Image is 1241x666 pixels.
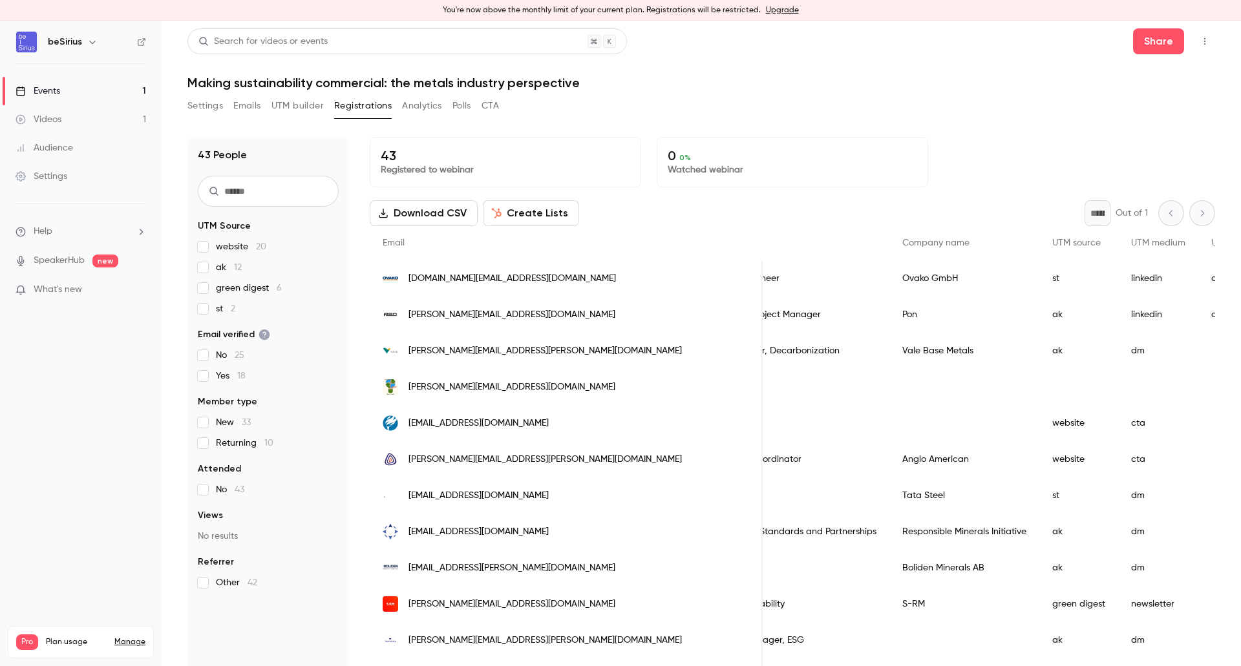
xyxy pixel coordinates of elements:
div: ak [1039,550,1118,586]
div: Senior Director, Standards and Partnerships [680,514,889,550]
span: [PERSON_NAME][EMAIL_ADDRESS][DOMAIN_NAME] [408,308,615,322]
div: Responsible Minerals Initiative [889,514,1039,550]
div: Head [680,477,889,514]
span: Help [34,225,52,238]
div: st [1039,260,1118,297]
img: tatasteel.com [383,494,398,498]
div: Search for videos or events [198,35,328,48]
span: [PERSON_NAME][EMAIL_ADDRESS][PERSON_NAME][DOMAIN_NAME] [408,344,682,358]
button: UTM builder [271,96,324,116]
div: dm [1118,550,1198,586]
span: Email [383,238,405,247]
div: Pon [889,297,1039,333]
span: [DOMAIN_NAME][EMAIL_ADDRESS][DOMAIN_NAME] [408,272,616,286]
div: Ovako GmbH [889,260,1039,297]
span: Email verified [198,328,270,341]
p: Out of 1 [1116,207,1148,220]
button: Registrations [334,96,392,116]
span: 2 [231,304,235,313]
h1: Making sustainability commercial: the metals industry perspective [187,75,1215,90]
p: 0 [668,148,917,163]
span: No [216,483,244,496]
section: facet-groups [198,220,339,589]
p: 43 [381,148,630,163]
button: Polls [452,96,471,116]
span: Pro [16,634,38,650]
span: [PERSON_NAME][EMAIL_ADDRESS][DOMAIN_NAME] [408,598,615,611]
span: Other [216,576,257,589]
div: dm [1118,477,1198,514]
img: vale.com [383,343,398,359]
span: st [216,302,235,315]
img: s-rminform.com [383,596,398,612]
span: Returning [216,437,273,450]
div: ak [1039,622,1118,658]
h1: 43 People [198,147,247,163]
span: UTM Source [198,220,251,233]
div: linkedin [1118,260,1198,297]
span: 33 [242,418,251,427]
span: 20 [256,242,266,251]
div: ak [1039,297,1118,333]
span: 42 [248,578,257,587]
div: Anglo American [889,441,1039,477]
span: 18 [237,371,246,380]
h6: beSirius [48,36,82,48]
span: Plan usage [46,637,107,647]
div: Audience [16,141,73,154]
span: website [216,240,266,253]
img: beSirius [16,32,37,52]
div: Events [16,85,60,98]
span: 10 [264,439,273,448]
div: S-RM [889,586,1039,622]
div: Programme Manager, ESG [680,622,889,658]
div: website [1039,405,1118,441]
span: Attended [198,463,241,475]
span: Views [198,509,223,522]
p: No results [198,530,339,543]
p: Registered to webinar [381,163,630,176]
span: [PERSON_NAME][EMAIL_ADDRESS][PERSON_NAME][DOMAIN_NAME] [408,453,682,466]
img: pon.com [383,307,398,322]
span: [EMAIL_ADDRESS][DOMAIN_NAME] [408,489,549,503]
span: 25 [235,351,244,360]
span: Referrer [198,556,234,568]
span: [EMAIL_ADDRESS][PERSON_NAME][DOMAIN_NAME] [408,561,615,575]
img: terralucida.net [383,377,398,397]
span: No [216,349,244,362]
img: boliden.com [383,560,398,576]
a: Upgrade [766,5,799,16]
div: Sustainability Coordinator [680,441,889,477]
span: 6 [277,284,282,293]
div: linkedin [1118,297,1198,333]
span: [PERSON_NAME][EMAIL_ADDRESS][PERSON_NAME][DOMAIN_NAME] [408,634,682,647]
img: trafigura.com [383,632,398,648]
span: 0 % [679,153,691,162]
div: website [1039,441,1118,477]
span: New [216,416,251,429]
div: Settings [16,170,67,183]
img: ovako.com [383,271,398,286]
button: Create Lists [483,200,579,226]
div: ak [1039,514,1118,550]
div: ak [1039,333,1118,369]
div: Videos [16,113,61,126]
button: Emails [233,96,260,116]
div: Sustainability Project Manager [680,297,889,333]
div: Boliden Minerals AB [889,550,1039,586]
span: Yes [216,369,246,382]
span: Member type [198,395,257,408]
span: Company name [902,238,970,247]
div: dm [1118,333,1198,369]
span: green digest [216,282,282,295]
span: ak [216,261,242,274]
span: What's new [34,283,82,297]
span: [EMAIL_ADDRESS][DOMAIN_NAME] [408,417,549,430]
span: [EMAIL_ADDRESS][DOMAIN_NAME] [408,525,549,539]
div: dm [1118,514,1198,550]
button: Settings [187,96,223,116]
p: Watched webinar [668,163,917,176]
button: Analytics [402,96,442,116]
button: Download CSV [370,200,478,226]
div: green digest [1039,586,1118,622]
